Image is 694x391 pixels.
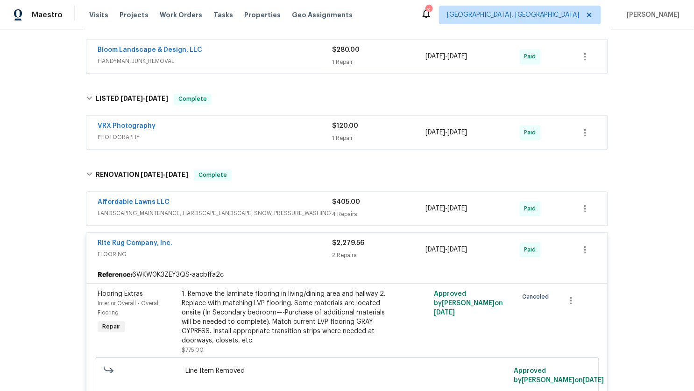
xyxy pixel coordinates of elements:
span: - [426,128,467,138]
span: Paid [524,204,540,214]
div: 6WKW0K3ZEY3QS-aacbffa2c [86,267,608,284]
span: Complete [195,171,231,180]
span: Tasks [213,12,233,18]
h6: RENOVATION [96,170,188,181]
span: Flooring Extras [98,291,143,298]
span: Paid [524,52,540,62]
span: Complete [175,95,211,104]
span: Paid [524,245,540,255]
h6: LISTED [96,94,168,105]
div: 4 Repairs [332,210,426,219]
span: [DATE] [426,206,446,212]
span: [PERSON_NAME] [623,10,680,20]
span: [DATE] [448,247,467,253]
span: [DATE] [583,377,604,384]
div: RENOVATION [DATE]-[DATE]Complete [83,161,611,190]
span: Work Orders [160,10,202,20]
span: PHOTOGRAPHY [98,133,332,142]
div: 2 Repairs [332,251,426,260]
span: - [141,172,188,178]
span: Canceled [523,293,553,302]
span: [DATE] [166,172,188,178]
span: [DATE] [141,172,163,178]
span: [DATE] [120,96,143,102]
span: [DATE] [146,96,168,102]
div: 1 Repair [332,134,426,143]
span: $775.00 [182,348,204,353]
span: - [426,245,467,255]
span: - [120,96,168,102]
span: LANDSCAPING_MAINTENANCE, HARDSCAPE_LANDSCAPE, SNOW, PRESSURE_WASHING [98,209,332,218]
a: VRX Photography [98,123,156,130]
span: Approved by [PERSON_NAME] on [514,368,604,384]
span: [DATE] [426,54,446,60]
span: $120.00 [332,123,358,130]
span: Geo Assignments [292,10,353,20]
a: Bloom Landscape & Design, LLC [98,47,202,54]
span: HANDYMAN, JUNK_REMOVAL [98,57,332,66]
div: LISTED [DATE]-[DATE]Complete [83,84,611,114]
span: [DATE] [448,54,467,60]
span: $2,279.56 [332,240,364,247]
span: FLOORING [98,250,332,259]
span: Repair [99,322,124,332]
span: [DATE] [448,206,467,212]
span: Maestro [32,10,63,20]
span: Projects [120,10,149,20]
b: Reference: [98,271,132,280]
a: Rite Rug Company, Inc. [98,240,172,247]
span: $405.00 [332,199,360,206]
span: Line Item Removed [186,367,509,376]
span: [DATE] [434,310,455,316]
a: Affordable Lawns LLC [98,199,170,206]
span: Approved by [PERSON_NAME] on [434,291,503,316]
span: $280.00 [332,47,360,54]
span: Properties [244,10,281,20]
div: 1 Repair [332,58,426,67]
span: Visits [89,10,108,20]
span: [GEOGRAPHIC_DATA], [GEOGRAPHIC_DATA] [447,10,580,20]
span: [DATE] [448,130,467,136]
span: - [426,52,467,62]
span: - [426,204,467,214]
div: 3 [425,6,432,15]
div: 1. Remove the laminate flooring in living/dining area and hallway 2. Replace with matching LVP fl... [182,290,386,346]
span: Interior Overall - Overall Flooring [98,301,160,316]
span: [DATE] [426,130,446,136]
span: [DATE] [426,247,446,253]
span: Paid [524,128,540,138]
